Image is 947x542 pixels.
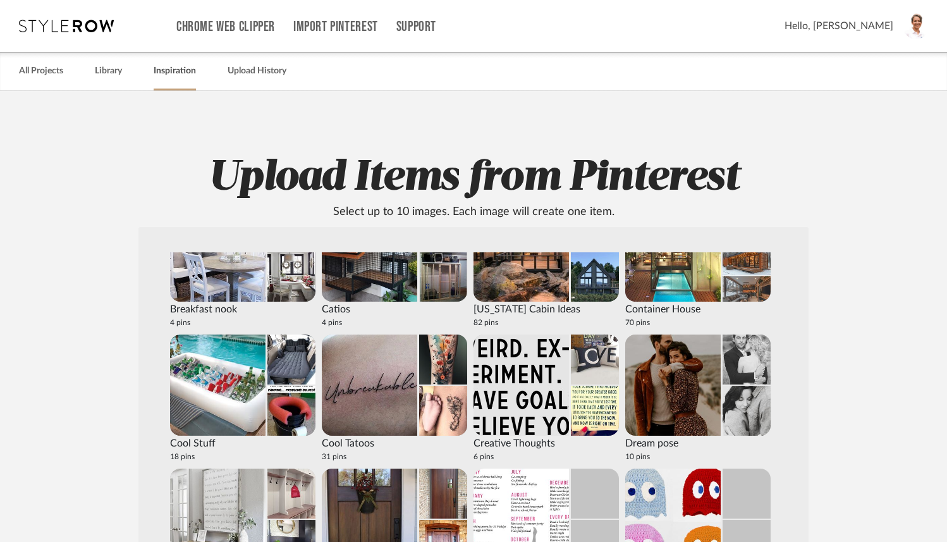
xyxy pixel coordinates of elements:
[322,302,467,317] div: Catios
[625,436,771,451] div: Dream pose
[571,252,619,302] img: Colorado Cabin Ideas
[396,22,436,32] a: Support
[170,451,315,462] div: 18 pin s
[473,302,619,317] div: [US_STATE] Cabin Ideas
[170,317,315,328] div: 4 pin s
[267,386,315,436] img: Cool Stuff
[226,203,721,221] div: Select up to 10 images. Each image will create one item.
[71,152,876,221] h2: Upload Items from Pinterest
[625,451,771,462] div: 10 pin s
[322,317,467,328] div: 4 pin s
[419,252,467,302] img: Catios
[322,451,467,462] div: 31 pin s
[419,469,467,519] img: Entry door
[267,335,315,385] img: Cool Stuff
[154,63,196,80] a: Inspiration
[267,469,315,519] img: Entry
[785,18,893,34] span: Hello, [PERSON_NAME]
[473,317,619,328] div: 82 pin s
[625,317,771,328] div: 70 pin s
[419,335,467,385] img: Cool Tatoos
[723,335,771,385] img: Dream pose
[170,335,266,436] img: Cool Stuff
[903,13,929,39] img: avatar
[322,436,467,451] div: Cool Tatoos
[723,252,771,302] img: Container House
[267,252,315,302] img: Breakfast nook
[723,386,771,436] img: Dream pose
[228,63,286,80] a: Upload History
[419,386,467,436] img: Cool Tatoos
[293,22,378,32] a: Import Pinterest
[19,63,63,80] a: All Projects
[473,335,569,436] img: Creative Thoughts
[176,22,275,32] a: Chrome Web Clipper
[170,436,315,451] div: Cool Stuff
[571,386,619,436] img: Creative Thoughts
[625,335,721,436] img: Dream pose
[571,335,619,385] img: Creative Thoughts
[322,335,417,436] img: Cool Tatoos
[625,302,771,317] div: Container House
[473,436,619,451] div: Creative Thoughts
[473,451,619,462] div: 6 pin s
[170,302,315,317] div: Breakfast nook
[95,63,122,80] a: Library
